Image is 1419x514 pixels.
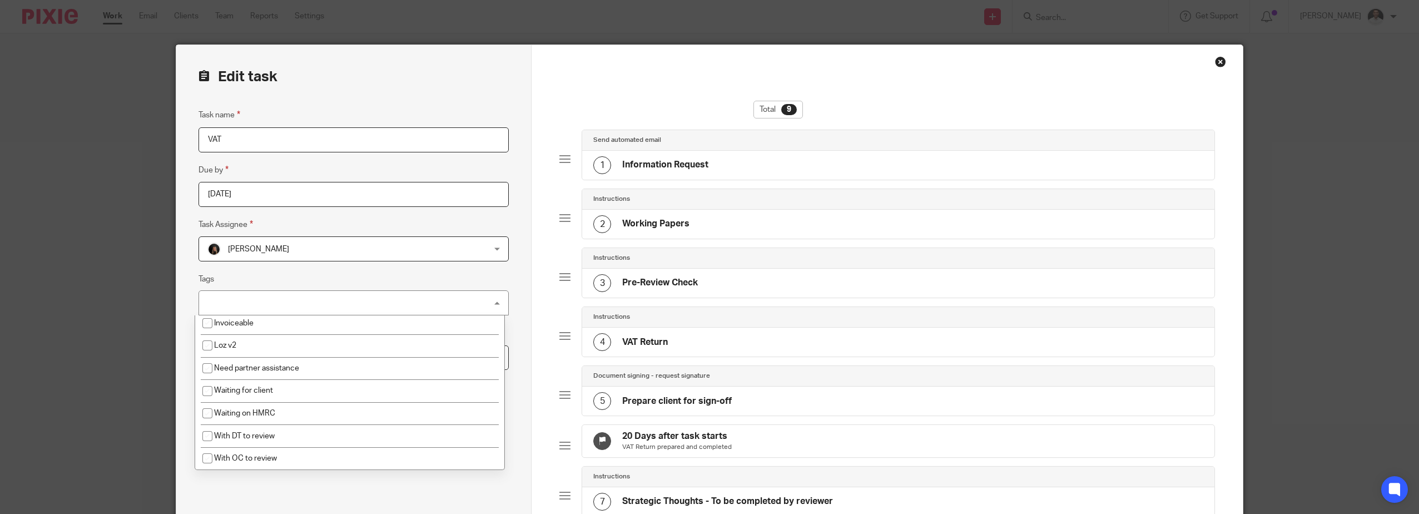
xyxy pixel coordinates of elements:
label: Tags [199,274,214,285]
h4: Instructions [593,472,630,481]
div: 1 [593,156,611,174]
label: Due by [199,164,229,176]
img: 455A9867.jpg [207,243,221,256]
h4: Instructions [593,313,630,322]
div: Total [753,101,803,118]
span: Loz v2 [214,342,236,349]
div: 5 [593,392,611,410]
input: Pick a date [199,182,509,207]
div: 9 [781,104,797,115]
div: 2 [593,215,611,233]
p: VAT Return prepared and completed [622,443,732,452]
h4: Prepare client for sign-off [622,396,732,407]
h4: Instructions [593,254,630,263]
div: 4 [593,333,611,351]
h4: Document signing - request signature [593,372,710,380]
h4: Information Request [622,159,708,171]
span: Invoiceable [214,319,254,327]
h4: Pre-Review Check [622,277,698,289]
h2: Edit task [199,67,509,86]
div: Close this dialog window [1215,56,1226,67]
label: Task Assignee [199,218,253,231]
h4: Working Papers [622,218,689,230]
h4: Instructions [593,195,630,204]
h4: 20 Days after task starts [622,431,732,442]
h4: Send automated email [593,136,661,145]
span: Waiting for client [214,387,273,394]
span: Need partner assistance [214,364,299,372]
span: With DT to review [214,432,275,440]
div: 3 [593,274,611,292]
span: Waiting on HMRC [214,409,275,417]
span: With OC to review [214,454,277,462]
label: Task name [199,108,240,121]
div: 7 [593,493,611,511]
h4: VAT Return [622,337,668,348]
h4: Strategic Thoughts - To be completed by reviewer [622,496,833,507]
span: [PERSON_NAME] [228,245,289,253]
